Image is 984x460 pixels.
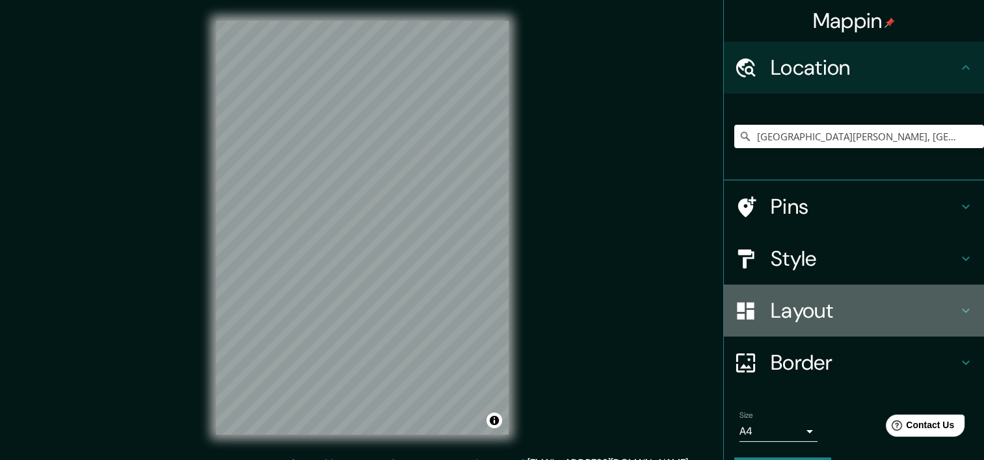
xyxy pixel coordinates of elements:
[486,413,502,428] button: Toggle attribution
[884,18,895,28] img: pin-icon.png
[724,42,984,94] div: Location
[771,350,958,376] h4: Border
[724,233,984,285] div: Style
[771,298,958,324] h4: Layout
[724,181,984,233] div: Pins
[868,409,970,446] iframe: Help widget launcher
[739,421,818,442] div: A4
[771,55,958,81] h4: Location
[724,337,984,389] div: Border
[771,246,958,272] h4: Style
[739,410,753,421] label: Size
[724,285,984,337] div: Layout
[771,194,958,220] h4: Pins
[734,125,984,148] input: Pick your city or area
[216,21,509,435] canvas: Map
[813,8,896,34] h4: Mappin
